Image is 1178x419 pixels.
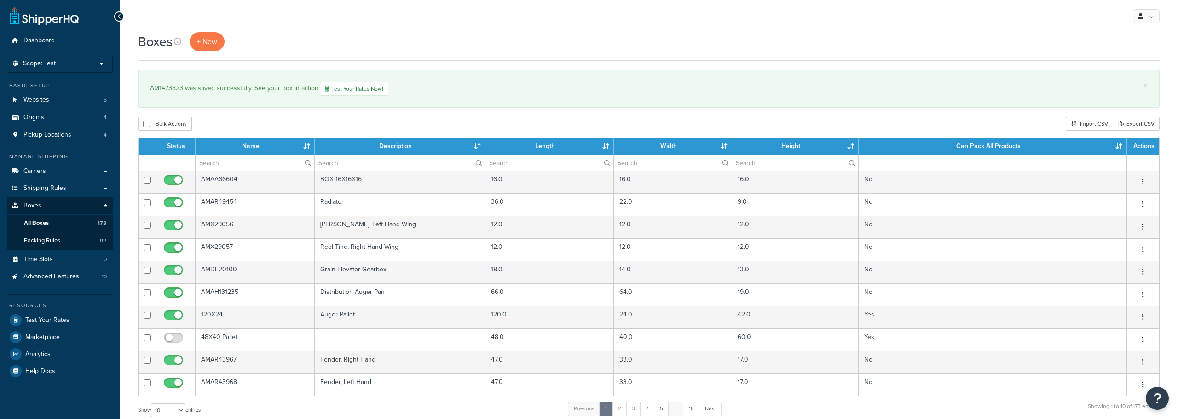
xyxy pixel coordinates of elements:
[640,402,655,416] a: 4
[315,238,485,261] td: Reel Tine, Right Hand Wing
[859,283,1127,306] td: No
[614,283,732,306] td: 64.0
[7,197,113,250] li: Boxes
[315,306,485,328] td: Auger Pallet
[197,36,217,47] span: + New
[485,155,613,171] input: Search
[614,373,732,396] td: 33.0
[7,197,113,214] a: Boxes
[614,328,732,351] td: 40.0
[7,109,113,126] li: Origins
[859,238,1127,261] td: No
[23,184,66,192] span: Shipping Rules
[315,193,485,216] td: Radiator
[196,171,315,193] td: AMAA66604
[196,193,315,216] td: AMAR49454
[732,155,858,171] input: Search
[7,215,113,232] a: All Boxes 173
[485,373,614,396] td: 47.0
[24,237,60,245] span: Packing Rules
[23,96,49,104] span: Websites
[196,155,314,171] input: Search
[104,96,107,104] span: 5
[98,219,106,227] span: 173
[315,373,485,396] td: Fender, Left Hand
[859,193,1127,216] td: No
[614,216,732,238] td: 12.0
[732,306,859,328] td: 42.0
[315,261,485,283] td: Grain Elevator Gearbox
[7,312,113,328] a: Test Your Rates
[196,306,315,328] td: 120X24
[23,131,71,139] span: Pickup Locations
[568,402,600,416] a: Previous
[612,402,627,416] a: 2
[859,261,1127,283] td: No
[7,153,113,161] div: Manage Shipping
[25,316,69,324] span: Test Your Rates
[138,117,192,131] button: Bulk Actions
[23,37,55,45] span: Dashboard
[7,329,113,345] a: Marketplace
[23,202,41,210] span: Boxes
[485,283,614,306] td: 66.0
[315,171,485,193] td: BOX 16X16X16
[7,32,113,49] a: Dashboard
[25,333,60,341] span: Marketplace
[7,268,113,285] a: Advanced Features 10
[614,238,732,261] td: 12.0
[732,351,859,373] td: 17.0
[7,232,113,249] a: Packing Rules 92
[315,155,485,171] input: Search
[1144,82,1148,89] a: ×
[859,216,1127,238] td: No
[156,138,196,155] th: Status
[1066,117,1113,131] div: Import CSV
[485,193,614,216] td: 36.0
[151,403,185,417] select: Showentries
[7,346,113,362] a: Analytics
[485,216,614,238] td: 12.0
[7,232,113,249] li: Packing Rules
[614,193,732,216] td: 22.0
[7,126,113,143] a: Pickup Locations 4
[7,215,113,232] li: All Boxes
[150,82,1148,96] div: AM1473823 was saved successfully. See your box in action
[614,171,732,193] td: 16.0
[102,273,107,281] span: 10
[614,261,732,283] td: 14.0
[485,171,614,193] td: 16.0
[7,109,113,126] a: Origins 4
[190,32,225,51] a: + New
[100,237,106,245] span: 92
[196,138,315,155] th: Name : activate to sort column ascending
[315,138,485,155] th: Description : activate to sort column ascending
[732,373,859,396] td: 17.0
[732,171,859,193] td: 16.0
[7,180,113,197] a: Shipping Rules
[1146,387,1169,410] button: Open Resource Center
[25,350,51,358] span: Analytics
[485,328,614,351] td: 48.0
[614,138,732,155] th: Width : activate to sort column ascending
[7,302,113,310] div: Resources
[485,306,614,328] td: 120.0
[104,114,107,121] span: 4
[23,256,53,264] span: Time Slots
[7,251,113,268] a: Time Slots 0
[485,261,614,283] td: 18.0
[732,328,859,351] td: 60.0
[732,261,859,283] td: 13.0
[732,138,859,155] th: Height : activate to sort column ascending
[668,402,684,416] a: …
[732,216,859,238] td: 12.0
[7,363,113,379] li: Help Docs
[859,171,1127,193] td: No
[7,251,113,268] li: Time Slots
[23,60,56,68] span: Scope: Test
[859,306,1127,328] td: Yes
